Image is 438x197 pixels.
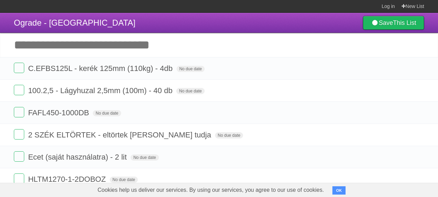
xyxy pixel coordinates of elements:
[28,153,128,161] span: Ecet (saját használatra) - 2 lit
[332,186,346,195] button: OK
[363,16,424,30] a: SaveThis List
[177,66,205,72] span: No due date
[28,86,174,95] span: 100.2,5 - Lágyhuzal 2,5mm (100m) - 40 db
[176,88,204,94] span: No due date
[131,154,159,161] span: No due date
[215,132,243,138] span: No due date
[393,19,416,26] b: This List
[14,151,24,162] label: Done
[14,173,24,184] label: Done
[14,18,135,27] span: Ograde - [GEOGRAPHIC_DATA]
[14,85,24,95] label: Done
[14,129,24,140] label: Done
[14,107,24,117] label: Done
[28,108,91,117] span: FAFL450-1000DB
[28,175,108,183] span: HLTM1270-1-2DOBOZ
[28,64,174,73] span: C.EFBS125L - kerék 125mm (110kg) - 4db
[14,63,24,73] label: Done
[28,131,213,139] span: 2 SZÉK ELTÖRTEK - eltörtek [PERSON_NAME] tudja
[110,177,138,183] span: No due date
[91,183,331,197] span: Cookies help us deliver our services. By using our services, you agree to our use of cookies.
[93,110,121,116] span: No due date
